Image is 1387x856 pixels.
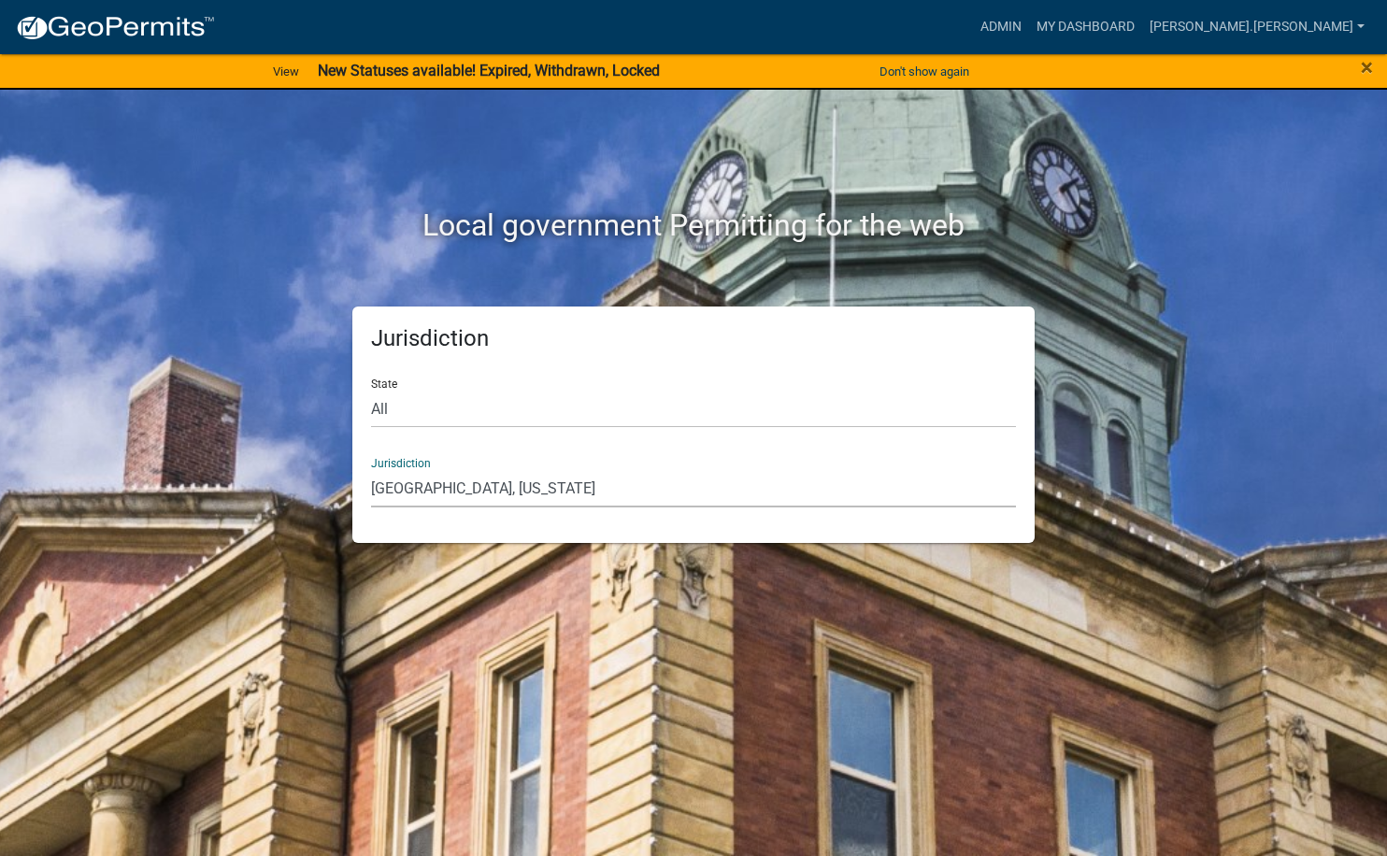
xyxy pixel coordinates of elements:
a: [PERSON_NAME].[PERSON_NAME] [1142,9,1372,45]
a: Admin [973,9,1029,45]
button: Close [1361,56,1373,78]
strong: New Statuses available! Expired, Withdrawn, Locked [318,62,660,79]
h5: Jurisdiction [371,325,1016,352]
button: Don't show again [872,56,977,87]
span: × [1361,54,1373,80]
a: View [265,56,307,87]
a: My Dashboard [1029,9,1142,45]
h2: Local government Permitting for the web [175,207,1212,243]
